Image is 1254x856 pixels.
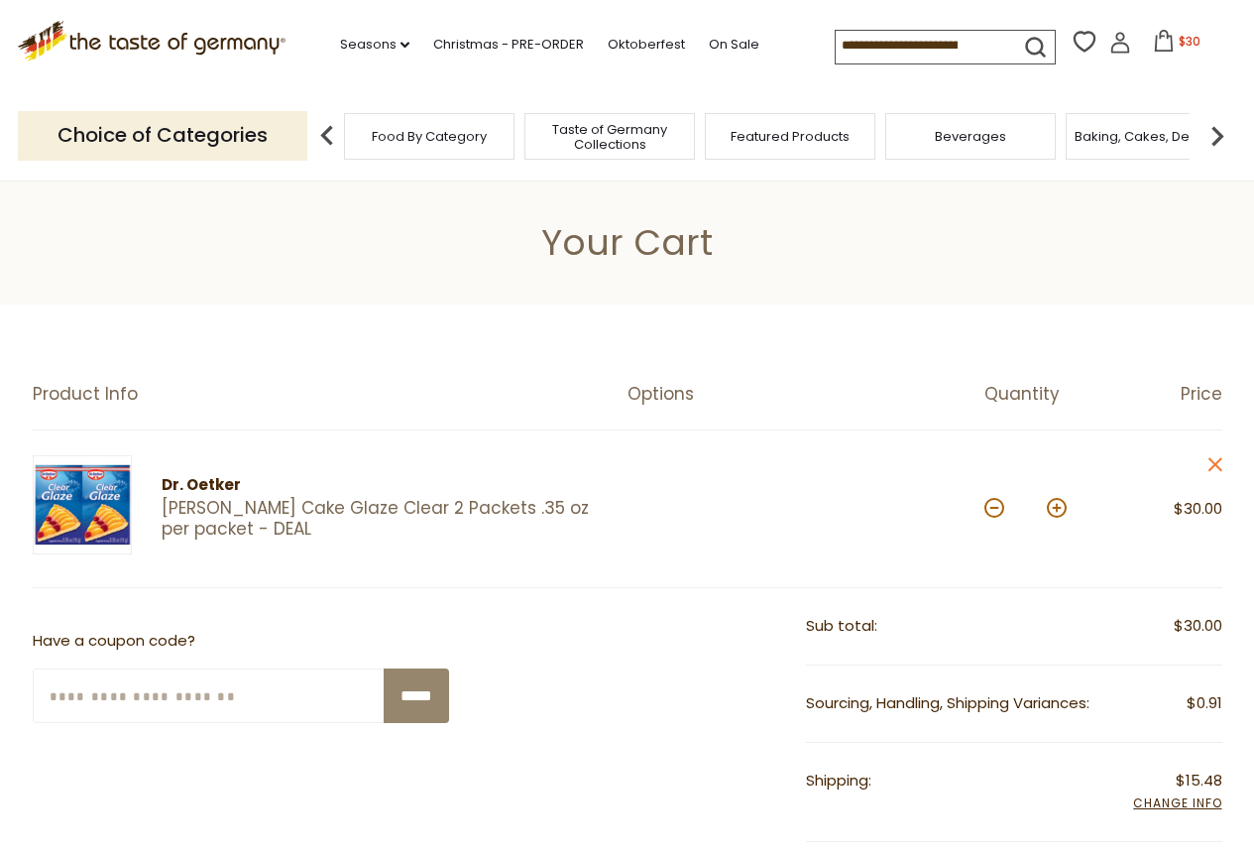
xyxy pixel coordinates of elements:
a: Taste of Germany Collections [530,122,689,152]
a: Oktoberfest [608,34,685,56]
span: $30.00 [1174,498,1222,519]
a: Seasons [340,34,409,56]
span: Shipping: [806,770,871,791]
span: Sub total: [806,615,877,636]
div: Quantity [984,384,1103,405]
p: Have a coupon code? [33,629,449,654]
a: Baking, Cakes, Desserts [1075,129,1228,144]
div: Product Info [33,384,627,405]
span: $0.91 [1187,691,1222,716]
img: next arrow [1197,116,1237,156]
a: Beverages [935,129,1006,144]
a: Christmas - PRE-ORDER [433,34,584,56]
a: [PERSON_NAME] Cake Glaze Clear 2 Packets .35 oz per packet - DEAL [162,498,593,541]
span: $30.00 [1174,614,1222,639]
span: $15.48 [1176,769,1222,794]
a: Featured Products [731,129,850,144]
button: $30 [1135,30,1219,60]
span: Sourcing, Handling, Shipping Variances: [806,692,1089,713]
div: Dr. Oetker [162,473,593,498]
span: $30 [1179,33,1200,50]
p: Choice of Categories [18,111,307,160]
div: Price [1103,384,1222,405]
div: Options [627,384,984,405]
a: Food By Category [372,129,487,144]
h1: Your Cart [61,220,1193,265]
a: On Sale [709,34,759,56]
img: Dr. Oetker Cake Glaze Clear 2 Packets .35 oz per packet - DEAL [33,455,132,554]
img: previous arrow [307,116,347,156]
